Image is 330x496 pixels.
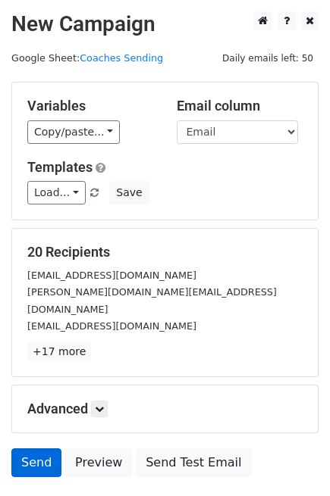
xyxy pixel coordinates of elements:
button: Save [109,181,149,204]
a: Copy/paste... [27,120,120,144]
a: Daily emails left: 50 [217,52,319,64]
h5: 20 Recipients [27,244,303,260]
h5: Advanced [27,401,303,417]
iframe: Chat Widget [254,423,330,496]
span: Daily emails left: 50 [217,50,319,67]
a: Templates [27,159,93,175]
h5: Variables [27,98,154,114]
a: Coaches Sending [80,52,163,64]
a: Load... [27,181,86,204]
small: [PERSON_NAME][DOMAIN_NAME][EMAIL_ADDRESS][DOMAIN_NAME] [27,286,277,315]
small: [EMAIL_ADDRESS][DOMAIN_NAME] [27,270,196,281]
small: Google Sheet: [11,52,163,64]
a: +17 more [27,342,91,361]
a: Send Test Email [136,448,251,477]
h2: New Campaign [11,11,319,37]
h5: Email column [177,98,303,114]
a: Send [11,448,61,477]
small: [EMAIL_ADDRESS][DOMAIN_NAME] [27,320,196,332]
a: Preview [65,448,132,477]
